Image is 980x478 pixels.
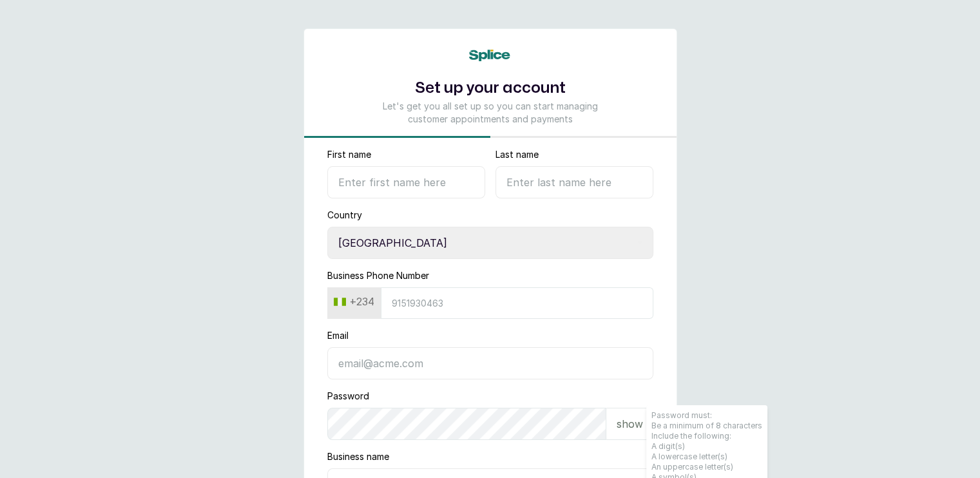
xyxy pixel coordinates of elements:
[651,462,762,472] li: An uppercase letter(s)
[327,148,371,161] label: First name
[376,77,604,100] h1: Set up your account
[495,166,653,198] input: Enter last name here
[327,347,653,379] input: email@acme.com
[376,100,604,126] p: Let's get you all set up so you can start managing customer appointments and payments
[381,287,653,319] input: 9151930463
[329,291,380,312] button: +234
[327,390,369,403] label: Password
[327,166,485,198] input: Enter first name here
[327,329,349,342] label: Email
[651,452,762,462] li: A lowercase letter(s)
[651,441,762,452] li: A digit(s)
[327,269,429,282] label: Business Phone Number
[327,450,389,463] label: Business name
[617,416,643,432] p: show
[327,209,362,222] label: Country
[495,148,539,161] label: Last name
